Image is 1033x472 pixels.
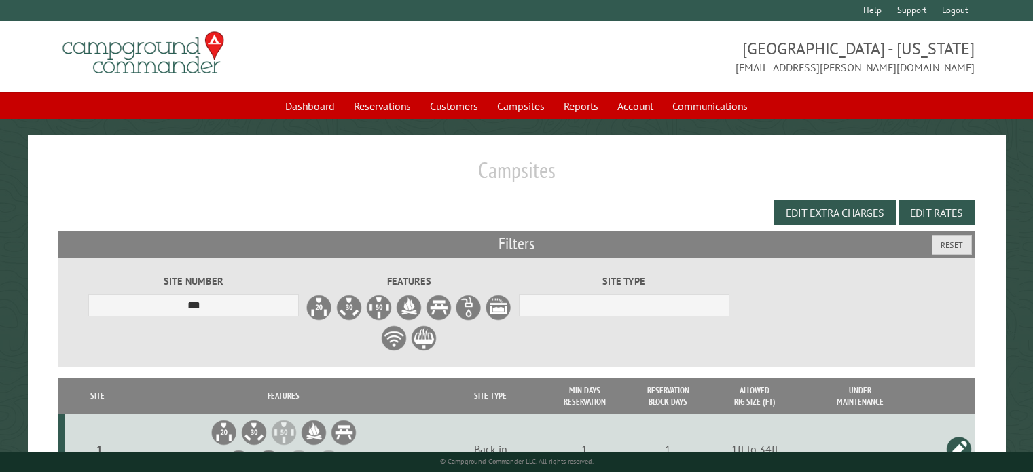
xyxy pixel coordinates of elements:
[336,294,363,321] label: 30A Electrical Hookup
[71,442,128,456] div: 1
[800,378,920,414] th: Under Maintenance
[628,442,707,456] div: 1
[439,442,541,456] div: Back in
[545,442,624,456] div: 1
[485,294,512,321] label: Sewer Hookup
[626,378,710,414] th: Reservation Block Days
[65,378,130,414] th: Site
[58,157,975,194] h1: Campsites
[346,93,419,119] a: Reservations
[410,325,437,352] label: Grill
[519,274,730,289] label: Site Type
[58,26,228,79] img: Campground Commander
[899,200,975,225] button: Edit Rates
[664,93,756,119] a: Communications
[330,419,357,446] li: Picnic Table
[440,457,594,466] small: © Campground Commander LLC. All rights reserved.
[240,419,268,446] li: 30A Electrical Hookup
[304,274,515,289] label: Features
[306,294,333,321] label: 20A Electrical Hookup
[543,378,626,414] th: Min Days Reservation
[774,200,896,225] button: Edit Extra Charges
[517,37,975,75] span: [GEOGRAPHIC_DATA] - [US_STATE] [EMAIL_ADDRESS][PERSON_NAME][DOMAIN_NAME]
[489,93,553,119] a: Campsites
[437,378,543,414] th: Site Type
[710,378,800,414] th: Allowed Rig Size (ft)
[932,235,972,255] button: Reset
[556,93,606,119] a: Reports
[277,93,343,119] a: Dashboard
[425,294,452,321] label: Picnic Table
[712,442,798,456] div: 1ft to 34ft
[395,294,422,321] label: Firepit
[380,325,407,352] label: WiFi Service
[130,378,437,414] th: Features
[365,294,393,321] label: 50A Electrical Hookup
[945,435,973,462] a: Edit this campsite
[88,274,300,289] label: Site Number
[300,419,327,446] li: Firepit
[422,93,486,119] a: Customers
[58,231,975,257] h2: Filters
[270,419,297,446] li: 50A Electrical Hookup
[609,93,662,119] a: Account
[455,294,482,321] label: Water Hookup
[211,419,238,446] li: 20A Electrical Hookup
